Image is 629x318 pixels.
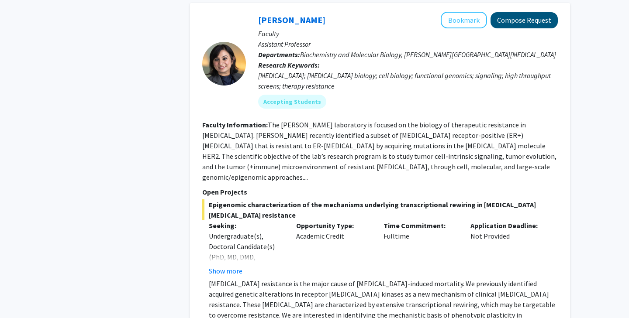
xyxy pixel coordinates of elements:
fg-read-more: The [PERSON_NAME] laboratory is focused on the biology of therapeutic resistance in [MEDICAL_DATA... [202,120,556,181]
div: Not Provided [464,220,551,276]
p: Time Commitment: [384,220,458,231]
p: Application Deadline: [470,220,545,231]
button: Add Utthara Nayar to Bookmarks [441,12,487,28]
button: Compose Request to Utthara Nayar [491,12,558,28]
b: Faculty Information: [202,120,268,129]
a: [PERSON_NAME] [258,14,325,25]
div: Academic Credit [290,220,377,276]
p: Seeking: [209,220,283,231]
b: Departments: [258,50,300,59]
iframe: Chat [7,279,37,311]
p: Open Projects [202,187,558,197]
span: Epigenomic characterization of the mechanisms underlying transcriptional rewiring in [MEDICAL_DAT... [202,199,558,220]
div: Fulltime [377,220,464,276]
span: Biochemistry and Molecular Biology, [PERSON_NAME][GEOGRAPHIC_DATA][MEDICAL_DATA] [300,50,556,59]
p: Opportunity Type: [296,220,370,231]
mat-chip: Accepting Students [258,95,326,109]
b: Research Keywords: [258,61,320,69]
div: [MEDICAL_DATA]; [MEDICAL_DATA] biology; cell biology; functional genomics; signaling; high throug... [258,70,558,91]
button: Show more [209,266,242,276]
p: Faculty [258,28,558,39]
p: Assistant Professor [258,39,558,49]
